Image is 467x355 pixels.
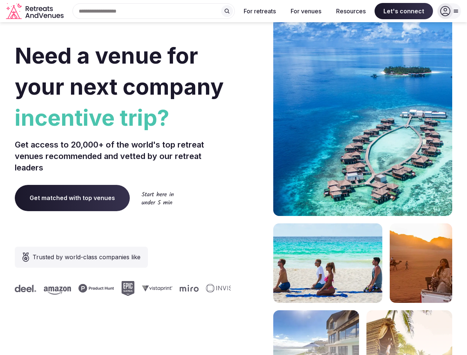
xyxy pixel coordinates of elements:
svg: Deel company logo [7,285,29,292]
svg: Invisible company logo [199,284,239,293]
svg: Retreats and Venues company logo [6,3,65,20]
button: For venues [285,3,327,19]
svg: Miro company logo [172,285,191,292]
span: incentive trip? [15,102,231,133]
img: Start here in under 5 min [142,192,174,204]
p: Get access to 20,000+ of the world's top retreat venues recommended and vetted by our retreat lea... [15,139,231,173]
a: Visit the homepage [6,3,65,20]
button: For retreats [238,3,282,19]
svg: Epic Games company logo [114,281,127,296]
img: woman sitting in back of truck with camels [390,223,452,303]
img: yoga on tropical beach [273,223,382,303]
button: Resources [330,3,372,19]
span: Trusted by world-class companies like [33,253,141,261]
span: Let's connect [375,3,433,19]
a: Get matched with top venues [15,185,130,211]
span: Need a venue for your next company [15,42,224,100]
svg: Vistaprint company logo [135,285,165,291]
